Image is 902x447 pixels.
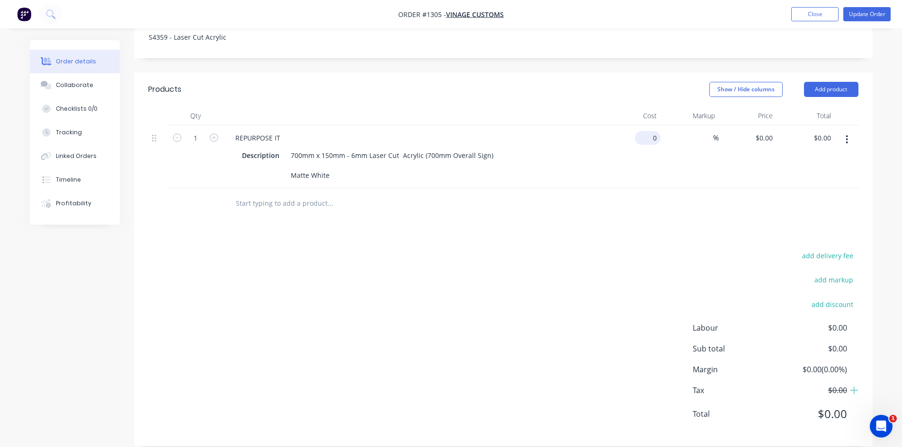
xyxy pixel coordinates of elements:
[30,144,120,168] button: Linked Orders
[777,385,847,396] span: $0.00
[56,105,98,113] div: Checklists 0/0
[56,199,91,208] div: Profitability
[56,152,97,160] div: Linked Orders
[148,84,181,95] div: Products
[56,175,81,184] div: Timeline
[791,7,839,21] button: Close
[870,415,893,438] iframe: Intercom live chat
[398,10,446,19] span: Order #1305 -
[56,81,93,89] div: Collaborate
[807,298,858,310] button: add discount
[804,82,858,97] button: Add product
[709,82,783,97] button: Show / Hide columns
[810,273,858,286] button: add markup
[287,149,497,182] div: 700mm x 150mm - 6mm Laser Cut Acrylic (700mm Overall Sign) Matte White
[167,106,224,125] div: Qty
[661,106,719,125] div: Markup
[30,121,120,144] button: Tracking
[238,149,283,162] div: Description
[30,50,120,73] button: Order details
[719,106,777,125] div: Price
[56,57,96,66] div: Order details
[843,7,891,21] button: Update Order
[30,192,120,215] button: Profitability
[56,128,82,137] div: Tracking
[603,106,661,125] div: Cost
[30,168,120,192] button: Timeline
[693,364,777,375] span: Margin
[693,343,777,354] span: Sub total
[446,10,504,19] a: Vinage Customs
[777,106,835,125] div: Total
[889,415,897,422] span: 1
[777,405,847,422] span: $0.00
[777,322,847,333] span: $0.00
[235,194,425,213] input: Start typing to add a product...
[693,408,777,420] span: Total
[17,7,31,21] img: Factory
[30,97,120,121] button: Checklists 0/0
[228,131,288,145] div: REPURPOSE IT
[141,30,259,44] div: S4359 - Laser Cut Acrylic
[777,343,847,354] span: $0.00
[777,364,847,375] span: $0.00 ( 0.00 %)
[713,132,719,143] span: %
[693,385,777,396] span: Tax
[30,73,120,97] button: Collaborate
[797,249,858,262] button: add delivery fee
[693,322,777,333] span: Labour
